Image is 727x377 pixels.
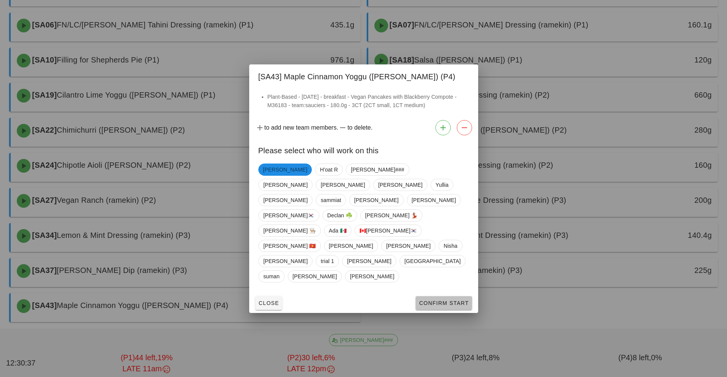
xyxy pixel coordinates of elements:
span: [PERSON_NAME] [263,255,308,267]
span: [PERSON_NAME] [263,164,307,176]
span: suman [263,271,280,282]
span: [PERSON_NAME] [292,271,337,282]
span: [PERSON_NAME] [386,240,430,252]
span: [PERSON_NAME] [354,194,398,206]
span: [GEOGRAPHIC_DATA] [404,255,460,267]
span: Close [258,300,279,306]
span: [PERSON_NAME] [350,271,394,282]
div: Please select who will work on this [249,138,478,160]
span: Yullia [435,179,448,191]
span: [PERSON_NAME] 🇻🇳 [263,240,316,252]
button: Confirm Start [416,296,472,310]
span: [PERSON_NAME] 👨🏼‍🍳 [263,225,316,236]
span: sammiat [321,194,341,206]
span: [PERSON_NAME]### [351,164,404,175]
li: Plant-Based - [DATE] - breakfast - Vegan Pancakes with Blackberry Compote - M36183 - team:saucier... [268,93,469,109]
button: Close [255,296,282,310]
div: to add new team members. to delete. [249,117,478,138]
span: Confirm Start [419,300,469,306]
span: [PERSON_NAME] [411,194,456,206]
div: [SA43] Maple Cinnamon Yoggu ([PERSON_NAME]) (P4) [249,64,478,87]
span: [PERSON_NAME] [378,179,422,191]
span: H'oat R [320,164,338,175]
span: Declan ☘️ [327,210,352,221]
span: trial 1 [321,255,334,267]
span: [PERSON_NAME] [321,179,365,191]
span: [PERSON_NAME] [329,240,373,252]
span: [PERSON_NAME] 💃🏽 [365,210,418,221]
span: [PERSON_NAME] [263,194,308,206]
span: [PERSON_NAME] [347,255,391,267]
span: [PERSON_NAME]🇰🇷 [263,210,314,221]
span: [PERSON_NAME] [263,179,308,191]
span: Ada 🇲🇽 [329,225,346,236]
span: 🇨🇦[PERSON_NAME]🇰🇷 [359,225,417,236]
span: Nisha [443,240,457,252]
